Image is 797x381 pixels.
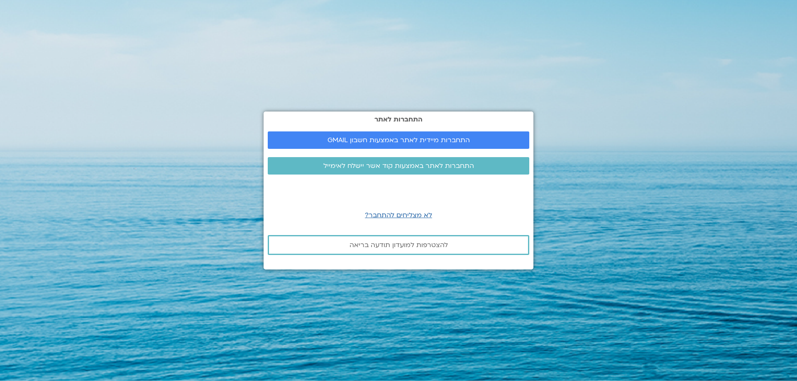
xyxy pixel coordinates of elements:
a: לא מצליחים להתחבר? [365,211,432,220]
span: התחברות מיידית לאתר באמצעות חשבון GMAIL [328,136,470,144]
a: להצטרפות למועדון תודעה בריאה [268,235,529,255]
h2: התחברות לאתר [268,116,529,123]
a: התחברות לאתר באמצעות קוד אשר יישלח לאימייל [268,157,529,175]
a: התחברות מיידית לאתר באמצעות חשבון GMAIL [268,131,529,149]
span: להצטרפות למועדון תודעה בריאה [350,241,448,249]
span: התחברות לאתר באמצעות קוד אשר יישלח לאימייל [323,162,474,170]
